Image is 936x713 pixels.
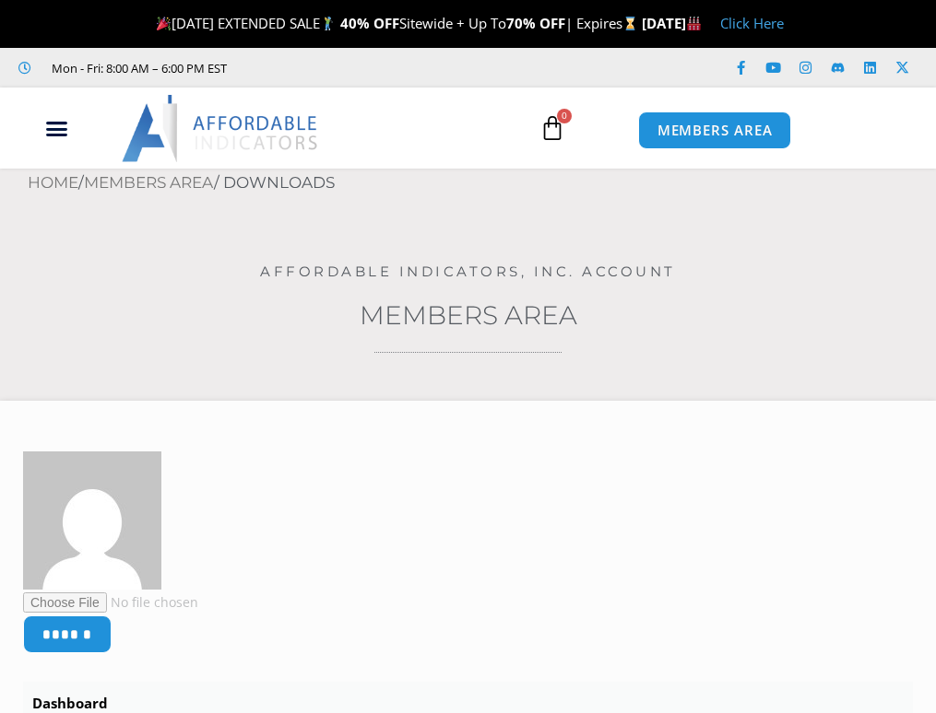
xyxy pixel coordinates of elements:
[23,451,161,590] img: 698de9d3a4b3fac05368501df799d94a764755f0513a12cba61beec75de91eb9
[360,299,577,331] a: Members Area
[28,173,78,192] a: Home
[152,14,641,32] span: [DATE] EXTENDED SALE Sitewide + Up To | Expires
[720,14,784,32] a: Click Here
[241,59,517,77] iframe: Customer reviews powered by Trustpilot
[122,95,320,161] img: LogoAI | Affordable Indicators – NinjaTrader
[157,17,171,30] img: 🎉
[47,57,227,79] span: Mon - Fri: 8:00 AM – 6:00 PM EST
[506,14,565,32] strong: 70% OFF
[687,17,701,30] img: 🏭
[642,14,702,32] strong: [DATE]
[260,263,676,280] a: Affordable Indicators, Inc. Account
[658,123,773,137] span: MEMBERS AREA
[340,14,399,32] strong: 40% OFF
[623,17,637,30] img: ⌛
[321,17,335,30] img: 🏌️‍♂️
[557,109,572,123] span: 0
[638,111,792,149] a: MEMBERS AREA
[84,173,214,192] a: Members Area
[28,169,936,198] nav: Breadcrumb
[512,101,593,155] a: 0
[10,111,102,146] div: Menu Toggle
